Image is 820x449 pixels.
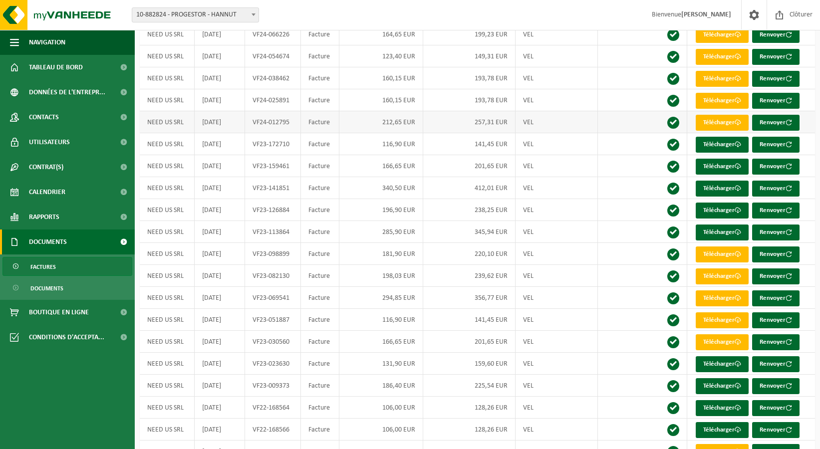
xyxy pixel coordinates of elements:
td: 166,65 EUR [339,155,423,177]
td: 285,90 EUR [339,221,423,243]
a: Télécharger [696,137,749,153]
span: Tableau de bord [29,55,83,80]
td: [DATE] [195,155,246,177]
td: NEED US SRL [140,177,195,199]
span: Boutique en ligne [29,300,89,325]
a: Télécharger [696,224,749,240]
td: [DATE] [195,331,246,353]
a: Télécharger [696,246,749,262]
a: Télécharger [696,400,749,416]
a: Télécharger [696,334,749,350]
td: VEL [516,133,598,155]
td: 106,00 EUR [339,397,423,419]
td: 193,78 EUR [423,89,516,111]
td: Facture [301,67,339,89]
td: 166,65 EUR [339,331,423,353]
td: 412,01 EUR [423,177,516,199]
td: 160,15 EUR [339,89,423,111]
button: Renvoyer [752,290,800,306]
td: VF23-126884 [245,199,301,221]
td: Facture [301,89,339,111]
td: NEED US SRL [140,309,195,331]
td: NEED US SRL [140,133,195,155]
td: [DATE] [195,419,246,441]
span: Navigation [29,30,65,55]
td: VEL [516,199,598,221]
td: VEL [516,45,598,67]
td: VF22-168564 [245,397,301,419]
td: Facture [301,155,339,177]
a: Télécharger [696,71,749,87]
td: Facture [301,243,339,265]
td: [DATE] [195,221,246,243]
td: 116,90 EUR [339,309,423,331]
td: NEED US SRL [140,67,195,89]
td: VF23-141851 [245,177,301,199]
button: Renvoyer [752,159,800,175]
td: [DATE] [195,23,246,45]
a: Télécharger [696,49,749,65]
span: Documents [29,229,67,254]
td: Facture [301,375,339,397]
td: VF24-066226 [245,23,301,45]
td: [DATE] [195,89,246,111]
a: Télécharger [696,268,749,284]
td: 201,65 EUR [423,155,516,177]
td: VF23-009373 [245,375,301,397]
td: [DATE] [195,375,246,397]
span: Contrat(s) [29,155,63,180]
td: NEED US SRL [140,45,195,67]
a: Télécharger [696,356,749,372]
td: Facture [301,23,339,45]
td: NEED US SRL [140,419,195,441]
span: Factures [30,257,56,276]
td: Facture [301,45,339,67]
td: 141,45 EUR [423,133,516,155]
td: VEL [516,287,598,309]
button: Renvoyer [752,203,800,219]
td: [DATE] [195,133,246,155]
button: Renvoyer [752,115,800,131]
span: 10-882824 - PROGESTOR - HANNUT [132,7,259,22]
td: [DATE] [195,67,246,89]
td: 181,90 EUR [339,243,423,265]
td: [DATE] [195,111,246,133]
span: Contacts [29,105,59,130]
td: 186,40 EUR [339,375,423,397]
span: Utilisateurs [29,130,70,155]
td: 141,45 EUR [423,309,516,331]
td: NEED US SRL [140,23,195,45]
td: VEL [516,67,598,89]
td: VF23-172710 [245,133,301,155]
td: NEED US SRL [140,331,195,353]
td: VF24-012795 [245,111,301,133]
strong: [PERSON_NAME] [681,11,731,18]
button: Renvoyer [752,71,800,87]
td: 356,77 EUR [423,287,516,309]
button: Renvoyer [752,181,800,197]
td: [DATE] [195,287,246,309]
td: VF23-023630 [245,353,301,375]
td: 199,23 EUR [423,23,516,45]
td: VEL [516,309,598,331]
td: VEL [516,155,598,177]
td: VF24-025891 [245,89,301,111]
td: NEED US SRL [140,375,195,397]
td: Facture [301,265,339,287]
td: NEED US SRL [140,221,195,243]
td: VEL [516,23,598,45]
td: NEED US SRL [140,199,195,221]
td: VF22-168566 [245,419,301,441]
td: VF23-030560 [245,331,301,353]
td: 128,26 EUR [423,397,516,419]
td: 220,10 EUR [423,243,516,265]
td: VEL [516,353,598,375]
td: VEL [516,111,598,133]
a: Télécharger [696,159,749,175]
button: Renvoyer [752,93,800,109]
td: 123,40 EUR [339,45,423,67]
span: Calendrier [29,180,65,205]
td: VEL [516,397,598,419]
td: Facture [301,419,339,441]
span: Rapports [29,205,59,229]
